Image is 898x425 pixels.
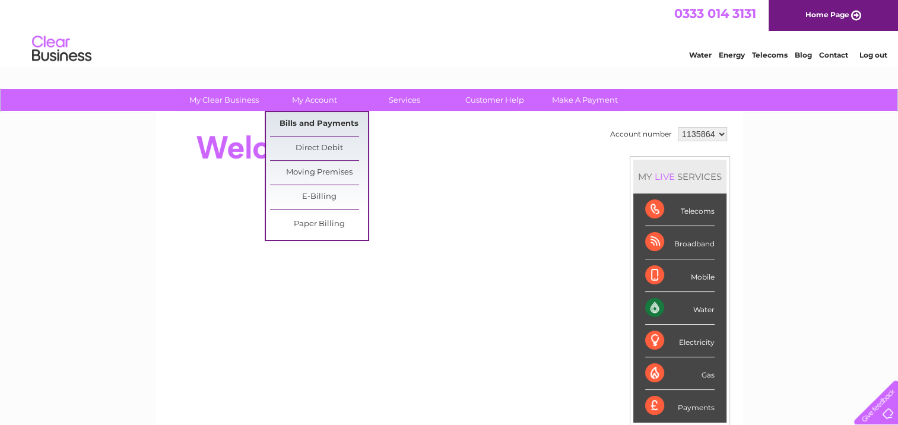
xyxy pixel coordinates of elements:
a: My Account [265,89,363,111]
a: Paper Billing [270,213,368,236]
a: Make A Payment [536,89,634,111]
div: Payments [645,390,715,422]
div: Electricity [645,325,715,357]
a: Direct Debit [270,137,368,160]
a: Customer Help [446,89,544,111]
div: Telecoms [645,194,715,226]
a: 0333 014 3131 [674,6,756,21]
div: Broadband [645,226,715,259]
a: Log out [859,50,887,59]
div: LIVE [652,171,677,182]
a: Services [356,89,453,111]
a: E-Billing [270,185,368,209]
a: Energy [719,50,745,59]
a: Water [689,50,712,59]
div: Gas [645,357,715,390]
a: My Clear Business [175,89,273,111]
td: Account number [607,124,675,144]
a: Telecoms [752,50,788,59]
a: Contact [819,50,848,59]
a: Moving Premises [270,161,368,185]
div: MY SERVICES [633,160,726,194]
div: Clear Business is a trading name of Verastar Limited (registered in [GEOGRAPHIC_DATA] No. 3667643... [169,7,730,58]
div: Mobile [645,259,715,292]
div: Water [645,292,715,325]
a: Bills and Payments [270,112,368,136]
img: logo.png [31,31,92,67]
a: Blog [795,50,812,59]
